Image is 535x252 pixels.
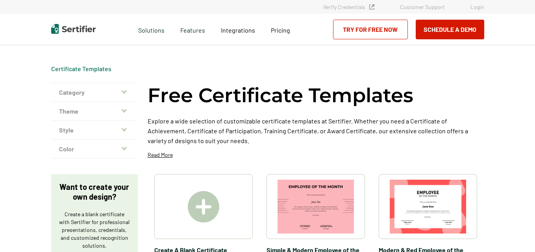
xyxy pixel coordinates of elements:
[369,4,374,9] img: Verified
[333,20,408,39] a: Try for Free Now
[51,65,111,73] div: Breadcrumb
[59,210,130,250] p: Create a blank certificate with Sertifier for professional presentations, credentials, and custom...
[148,83,413,108] h1: Free Certificate Templates
[470,4,484,10] a: Login
[51,24,96,34] img: Sertifier | Digital Credentialing Platform
[51,83,138,102] button: Category
[51,140,138,158] button: Color
[148,151,173,159] p: Read More
[51,65,111,72] a: Certificate Templates
[51,102,138,121] button: Theme
[138,24,165,34] span: Solutions
[51,65,111,73] span: Certificate Templates
[278,180,354,234] img: Simple & Modern Employee of the Month Certificate Template
[59,182,130,202] p: Want to create your own design?
[221,24,255,34] a: Integrations
[180,24,205,34] span: Features
[148,116,484,145] p: Explore a wide selection of customizable certificate templates at Sertifier. Whether you need a C...
[390,180,466,234] img: Modern & Red Employee of the Month Certificate Template
[51,121,138,140] button: Style
[221,26,255,34] span: Integrations
[400,4,445,10] a: Customer Support
[271,24,290,34] a: Pricing
[188,191,219,223] img: Create A Blank Certificate
[271,26,290,34] span: Pricing
[323,4,374,10] a: Verify Credentials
